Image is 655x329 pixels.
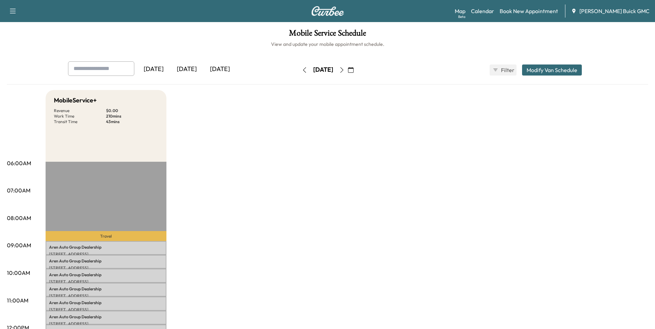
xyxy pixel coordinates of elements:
[522,64,582,76] button: Modify Van Schedule
[7,29,648,41] h1: Mobile Service Schedule
[49,286,163,292] p: Aren Auto Group Dealership
[49,314,163,320] p: Aren Auto Group Dealership
[49,321,163,327] p: [STREET_ADDRESS]
[54,96,97,105] h5: MobileService+
[49,245,163,250] p: Aren Auto Group Dealership
[106,119,158,124] p: 43 mins
[106,108,158,113] p: $ 0.00
[7,269,30,277] p: 10:00AM
[313,66,333,74] div: [DATE]
[49,279,163,285] p: [STREET_ADDRESS]
[49,293,163,299] p: [STREET_ADDRESS]
[54,113,106,119] p: Work Time
[7,41,648,48] h6: View and update your mobile appointment schedule.
[49,265,163,271] p: [STREET_ADDRESS]
[311,6,344,16] img: Curbee Logo
[7,241,31,249] p: 09:00AM
[49,272,163,278] p: Aren Auto Group Dealership
[170,61,203,77] div: [DATE]
[7,214,31,222] p: 08:00AM
[46,231,166,241] p: Travel
[54,108,106,113] p: Revenue
[54,119,106,124] p: Transit Time
[106,113,158,119] p: 210 mins
[49,258,163,264] p: Aren Auto Group Dealership
[7,159,31,167] p: 06:00AM
[49,251,163,257] p: [STREET_ADDRESS]
[203,61,237,77] div: [DATE]
[7,296,28,305] p: 11:00AM
[501,66,513,74] span: Filter
[490,64,517,76] button: Filter
[455,7,465,15] a: MapBeta
[49,300,163,306] p: Aren Auto Group Dealership
[471,7,494,15] a: Calendar
[137,61,170,77] div: [DATE]
[500,7,558,15] a: Book New Appointment
[49,307,163,312] p: [STREET_ADDRESS]
[458,14,465,19] div: Beta
[7,186,30,195] p: 07:00AM
[579,7,649,15] span: [PERSON_NAME] Buick GMC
